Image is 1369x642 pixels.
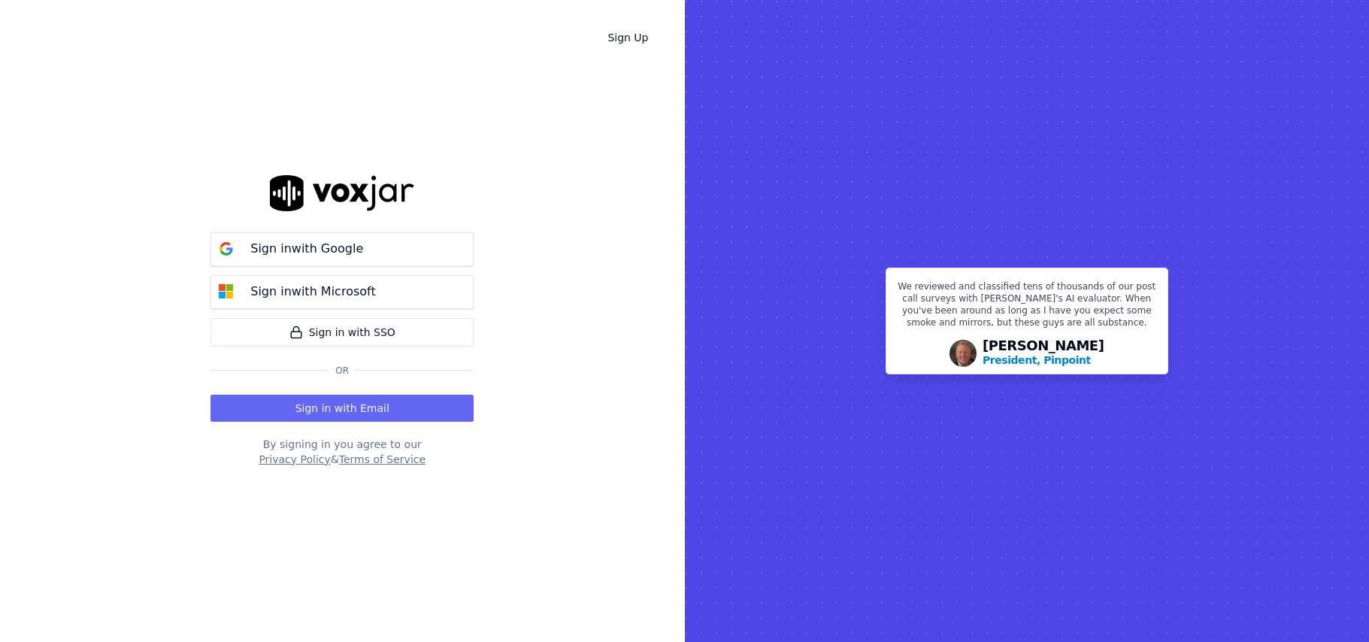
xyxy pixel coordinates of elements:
img: google Sign in button [211,234,241,264]
button: Sign inwith Google [210,232,474,266]
button: Sign inwith Microsoft [210,275,474,309]
img: logo [270,175,414,210]
p: Sign in with Microsoft [250,283,375,301]
span: Or [329,365,355,377]
div: [PERSON_NAME] [983,339,1104,368]
p: President, Pinpoint [983,353,1091,368]
button: Privacy Policy [259,452,330,467]
button: Sign in with Email [210,395,474,422]
button: Terms of Service [339,452,426,467]
img: microsoft Sign in button [211,277,241,307]
p: Sign in with Google [250,240,363,258]
div: By signing in you agree to our & [210,437,474,467]
p: We reviewed and classified tens of thousands of our post call surveys with [PERSON_NAME]'s AI eva... [895,280,1159,335]
img: Avatar [950,340,977,367]
a: Sign Up [595,24,660,51]
a: Sign in with SSO [210,318,474,347]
